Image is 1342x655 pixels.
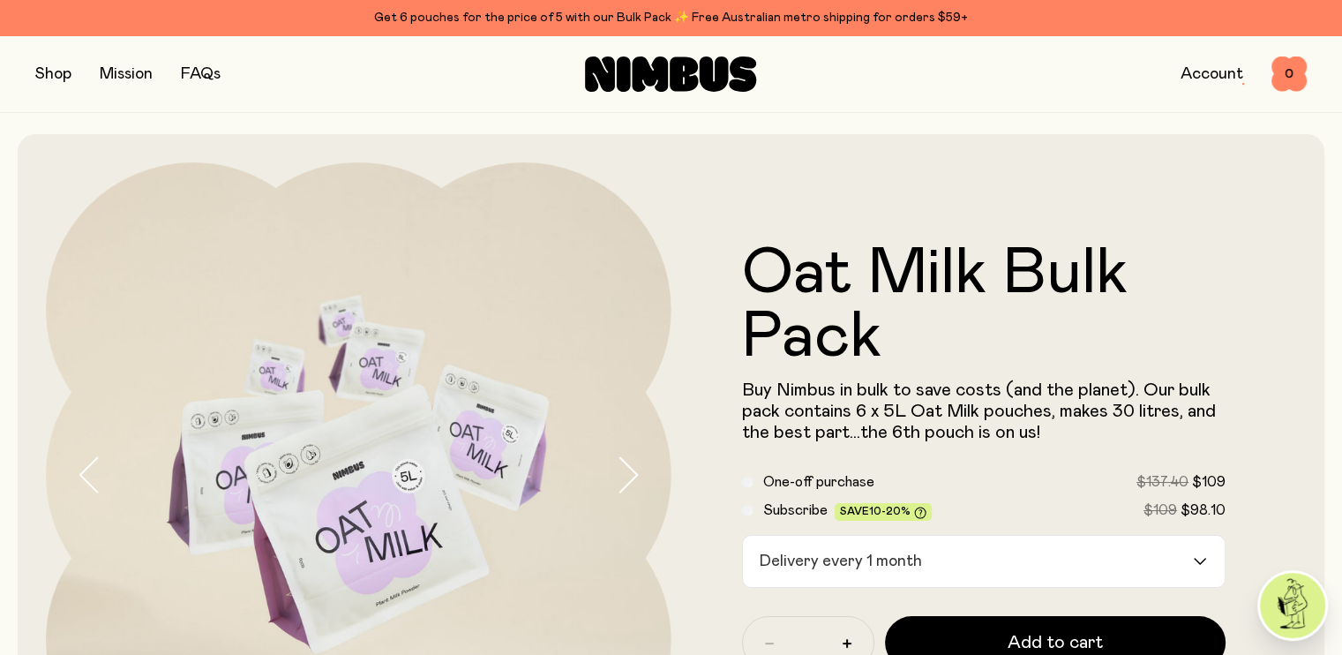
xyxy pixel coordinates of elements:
span: Save [840,506,926,519]
div: Get 6 pouches for the price of 5 with our Bulk Pack ✨ Free Australian metro shipping for orders $59+ [35,7,1307,28]
span: Delivery every 1 month [755,536,927,587]
span: One-off purchase [763,475,874,489]
span: Subscribe [763,503,828,517]
span: Add to cart [1008,630,1103,655]
span: $109 [1143,503,1177,517]
img: agent [1260,573,1325,638]
span: $98.10 [1181,503,1226,517]
a: FAQs [181,66,221,82]
a: Mission [100,66,153,82]
h1: Oat Milk Bulk Pack [742,242,1226,369]
span: Buy Nimbus in bulk to save costs (and the planet). Our bulk pack contains 6 x 5L Oat Milk pouches... [742,381,1216,441]
button: 0 [1271,56,1307,92]
span: $109 [1192,475,1226,489]
span: 10-20% [869,506,911,516]
a: Account [1181,66,1243,82]
span: $137.40 [1136,475,1188,489]
div: Search for option [742,535,1226,588]
input: Search for option [929,536,1192,587]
